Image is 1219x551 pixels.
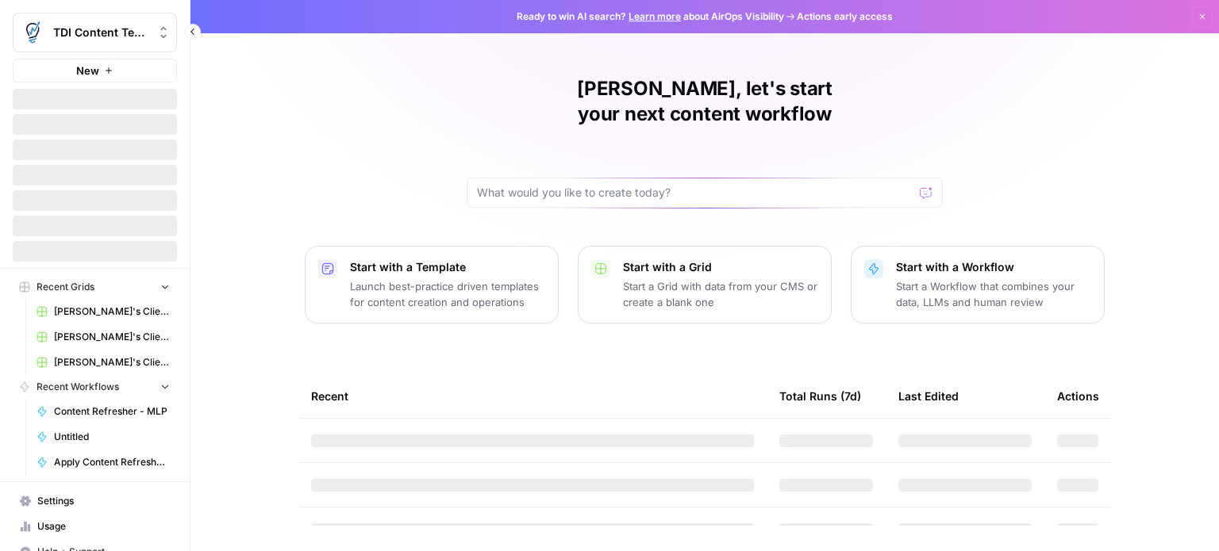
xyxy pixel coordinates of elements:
a: Settings [13,488,177,514]
span: [PERSON_NAME]'s Clients - Optimizing Content [54,355,170,369]
button: New [13,59,177,82]
a: Untitled [29,424,177,450]
a: [PERSON_NAME]'s Clients - Optimizing Content [29,350,177,375]
span: New [76,63,99,78]
button: Recent Grids [13,275,177,299]
div: Actions [1057,374,1099,418]
div: Last Edited [898,374,959,418]
input: What would you like to create today? [477,185,913,201]
button: Start with a TemplateLaunch best-practice driven templates for content creation and operations [305,246,559,323]
img: TDI Content Team Logo [18,18,47,47]
span: Recent Grids [37,280,94,294]
span: Untitled [54,430,170,444]
button: Recent Workflows [13,375,177,399]
span: Recent Workflows [37,380,119,394]
span: Content Refresher - MLP [54,404,170,419]
span: Apply Content Refresher Brief [54,455,170,469]
button: Start with a WorkflowStart a Workflow that combines your data, LLMs and human review [851,246,1105,323]
p: Start a Grid with data from your CMS or create a blank one [623,278,818,310]
a: [PERSON_NAME]'s Clients - New Content [29,299,177,324]
button: Workspace: TDI Content Team [13,13,177,52]
button: Start with a GridStart a Grid with data from your CMS or create a blank one [578,246,832,323]
a: Learn more [629,10,681,22]
a: Content Refresher - MLP [29,399,177,424]
p: Launch best-practice driven templates for content creation and operations [350,278,545,310]
p: Start with a Template [350,259,545,275]
span: [PERSON_NAME]'s Clients - New Content [54,330,170,344]
p: Start with a Workflow [896,259,1091,275]
a: [PERSON_NAME]'s Clients - New Content [29,324,177,350]
span: Settings [37,494,170,508]
span: TDI Content Team [53,25,149,40]
span: [PERSON_NAME]'s Clients - New Content [54,304,170,319]
a: Apply Content Refresher Brief [29,450,177,475]
span: Ready to win AI search? about AirOps Visibility [517,10,784,24]
p: Start a Workflow that combines your data, LLMs and human review [896,278,1091,310]
div: Total Runs (7d) [779,374,861,418]
h1: [PERSON_NAME], let's start your next content workflow [467,76,943,127]
p: Start with a Grid [623,259,818,275]
span: Actions early access [797,10,893,24]
div: Recent [311,374,754,418]
span: Usage [37,519,170,534]
a: Usage [13,514,177,539]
